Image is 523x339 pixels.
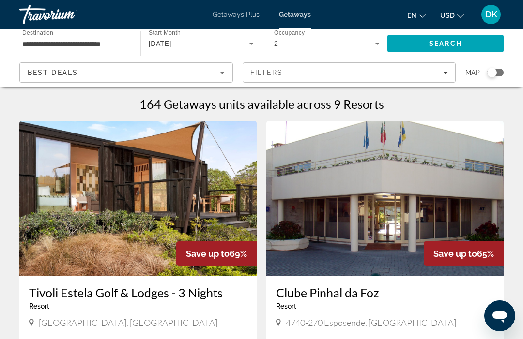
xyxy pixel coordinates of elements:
[39,317,217,328] span: [GEOGRAPHIC_DATA], [GEOGRAPHIC_DATA]
[407,12,416,19] span: en
[250,69,283,76] span: Filters
[286,317,456,328] span: 4740-270 Esposende, [GEOGRAPHIC_DATA]
[149,30,181,36] span: Start Month
[176,241,257,266] div: 69%
[19,2,116,27] a: Travorium
[266,121,504,276] img: Clube Pinhal da Foz
[186,249,230,259] span: Save up to
[407,8,426,22] button: Change language
[440,8,464,22] button: Change currency
[429,40,462,47] span: Search
[433,249,477,259] span: Save up to
[19,121,257,276] img: Tivoli Estela Golf & Lodges - 3 Nights
[485,10,497,19] span: DK
[279,11,311,18] a: Getaways
[478,4,504,25] button: User Menu
[29,285,247,300] a: Tivoli Estela Golf & Lodges - 3 Nights
[28,67,225,78] mat-select: Sort by
[274,30,305,36] span: Occupancy
[22,29,53,36] span: Destination
[274,40,278,47] span: 2
[243,62,456,83] button: Filters
[424,241,504,266] div: 65%
[28,69,78,76] span: Best Deals
[29,302,49,310] span: Resort
[276,302,296,310] span: Resort
[465,66,480,79] span: Map
[484,300,515,331] iframe: Button to launch messaging window
[276,285,494,300] a: Clube Pinhal da Foz
[139,97,384,111] h1: 164 Getaways units available across 9 Resorts
[440,12,455,19] span: USD
[387,35,504,52] button: Search
[213,11,260,18] a: Getaways Plus
[22,38,128,50] input: Select destination
[149,40,171,47] span: [DATE]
